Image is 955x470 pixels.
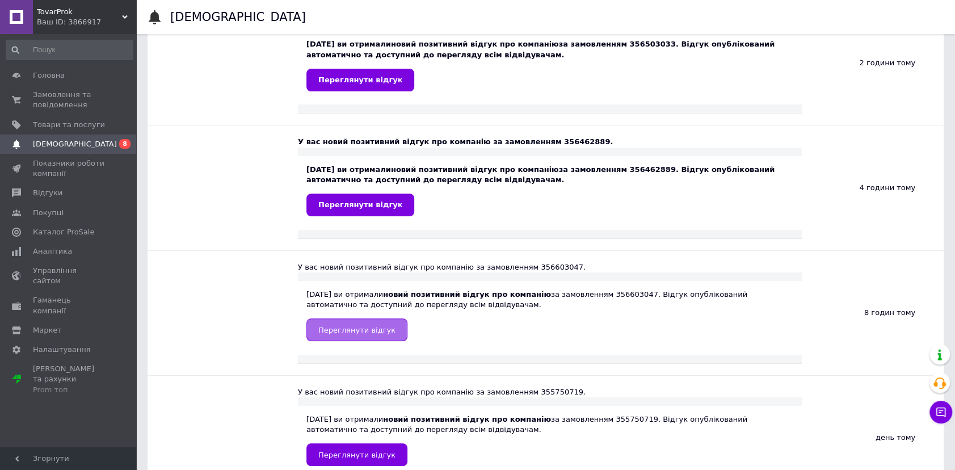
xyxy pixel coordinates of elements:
[318,451,396,459] span: Переглянути відгук
[33,345,91,355] span: Налаштування
[119,139,131,149] span: 8
[383,415,551,423] b: новий позитивний відгук про компанію
[37,7,122,17] span: TovarProk
[298,387,802,397] div: У вас новий позитивний відгук про компанію за замовленням 355750719.
[33,70,65,81] span: Головна
[306,194,414,216] a: Переглянути відгук
[306,414,793,466] div: [DATE] ви отримали за замовленням 355750719. Відгук опублікований автоматично та доступний до пер...
[306,39,793,91] div: [DATE] ви отримали за замовленням 356503033. Відгук опублікований автоматично та доступний до пер...
[391,165,559,174] b: новий позитивний відгук про компанію
[802,125,944,250] div: 4 години тому
[306,443,407,466] a: Переглянути відгук
[306,69,414,91] a: Переглянути відгук
[33,227,94,237] span: Каталог ProSale
[929,401,952,423] button: Чат з покупцем
[33,385,105,395] div: Prom топ
[318,75,402,84] span: Переглянути відгук
[33,139,117,149] span: [DEMOGRAPHIC_DATA]
[33,90,105,110] span: Замовлення та повідомлення
[33,295,105,316] span: Гаманець компанії
[33,208,64,218] span: Покупці
[33,188,62,198] span: Відгуки
[391,40,559,48] b: новий позитивний відгук про компанію
[802,1,944,125] div: 2 години тому
[33,325,62,335] span: Маркет
[6,40,133,60] input: Пошук
[33,120,105,130] span: Товари та послуги
[318,326,396,334] span: Переглянути відгук
[33,158,105,179] span: Показники роботи компанії
[37,17,136,27] div: Ваш ID: 3866917
[298,137,802,147] div: У вас новий позитивний відгук про компанію за замовленням 356462889.
[383,290,551,299] b: новий позитивний відгук про компанію
[33,364,105,395] span: [PERSON_NAME] та рахунки
[33,266,105,286] span: Управління сайтом
[802,251,944,375] div: 8 годин тому
[170,10,306,24] h1: [DEMOGRAPHIC_DATA]
[298,262,802,272] div: У вас новий позитивний відгук про компанію за замовленням 356603047.
[318,200,402,209] span: Переглянути відгук
[306,165,793,216] div: [DATE] ви отримали за замовленням 356462889. Відгук опублікований автоматично та доступний до пер...
[306,289,793,341] div: [DATE] ви отримали за замовленням 356603047. Відгук опублікований автоматично та доступний до пер...
[33,246,72,257] span: Аналітика
[306,318,407,341] a: Переглянути відгук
